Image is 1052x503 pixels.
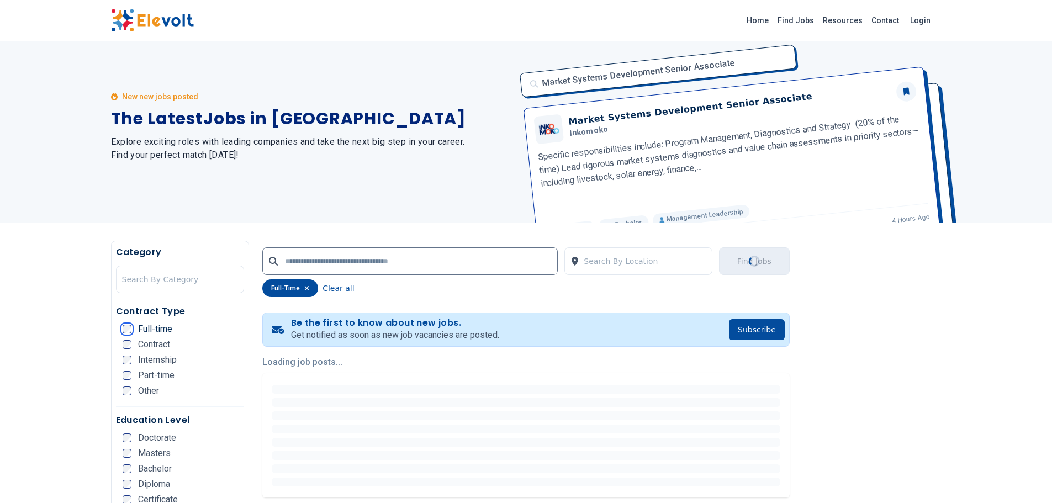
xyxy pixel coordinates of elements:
input: Part-time [123,371,131,380]
h1: The Latest Jobs in [GEOGRAPHIC_DATA] [111,109,513,129]
p: New new jobs posted [122,91,198,102]
a: Login [903,9,937,31]
img: Elevolt [111,9,194,32]
a: Find Jobs [773,12,818,29]
span: Contract [138,340,170,349]
input: Masters [123,449,131,458]
div: full-time [262,279,318,297]
h2: Explore exciting roles with leading companies and take the next big step in your career. Find you... [111,135,513,162]
input: Other [123,386,131,395]
span: Doctorate [138,433,176,442]
span: Bachelor [138,464,172,473]
a: Resources [818,12,867,29]
span: Masters [138,449,171,458]
button: Subscribe [729,319,785,340]
input: Diploma [123,480,131,489]
button: Clear all [323,279,354,297]
span: Diploma [138,480,170,489]
input: Internship [123,356,131,364]
button: Find JobsLoading... [719,247,790,275]
a: Home [742,12,773,29]
a: Contact [867,12,903,29]
iframe: Chat Widget [997,450,1052,503]
input: Contract [123,340,131,349]
span: Internship [138,356,177,364]
input: Bachelor [123,464,131,473]
h5: Education Level [116,414,245,427]
h5: Category [116,246,245,259]
div: Loading... [748,255,760,268]
h5: Contract Type [116,305,245,318]
span: Other [138,386,159,395]
input: Full-time [123,325,131,333]
h4: Be the first to know about new jobs. [291,317,499,329]
span: Part-time [138,371,175,380]
p: Get notified as soon as new job vacancies are posted. [291,329,499,342]
input: Doctorate [123,433,131,442]
span: Full-time [138,325,172,333]
p: Loading job posts... [262,356,790,369]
